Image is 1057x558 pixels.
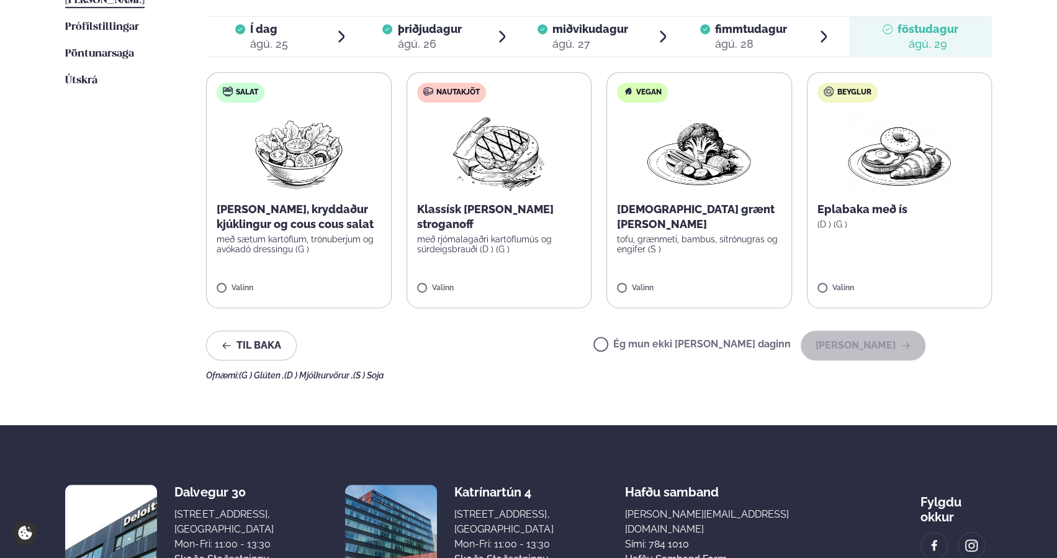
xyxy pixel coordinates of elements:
[897,37,958,52] div: ágú. 29
[65,48,134,59] span: Pöntunarsaga
[397,37,461,52] div: ágú. 26
[206,370,992,380] div: Ofnæmi:
[837,88,871,98] span: Beyglur
[715,37,787,52] div: ágú. 28
[65,75,97,86] span: Útskrá
[552,37,628,52] div: ágú. 27
[845,112,954,192] img: Croissant.png
[715,22,787,35] span: fimmtudagur
[454,485,553,500] div: Katrínartún 4
[965,539,978,553] img: image alt
[250,22,288,37] span: Í dag
[217,202,381,232] p: [PERSON_NAME], kryddaður kjúklingur og cous cous salat
[625,507,849,537] a: [PERSON_NAME][EMAIL_ADDRESS][DOMAIN_NAME]
[824,86,834,96] img: bagle-new-16px.svg
[617,234,781,254] p: tofu, grænmeti, bambus, sítrónugras og engifer (S )
[897,22,958,35] span: föstudagur
[436,88,480,98] span: Nautakjöt
[65,47,134,62] a: Pöntunarsaga
[454,537,553,552] div: Mon-Fri: 11:00 - 13:30
[239,370,284,380] span: (G ) Glúten ,
[423,86,433,96] img: beef.svg
[65,22,139,32] span: Prófílstillingar
[353,370,384,380] span: (S ) Soja
[206,331,297,360] button: Til baka
[625,537,849,552] p: Sími: 784 1010
[817,202,982,217] p: Eplabaka með ís
[617,202,781,232] p: [DEMOGRAPHIC_DATA] grænt [PERSON_NAME]
[397,22,461,35] span: þriðjudagur
[417,202,582,232] p: Klassísk [PERSON_NAME] stroganoff
[236,88,258,98] span: Salat
[244,112,354,192] img: Salad.png
[801,331,925,360] button: [PERSON_NAME]
[12,520,38,546] a: Cookie settings
[636,88,662,98] span: Vegan
[644,112,753,192] img: Vegan.png
[217,234,381,254] p: með sætum kartöflum, trönuberjum og avókadó dressingu (G )
[927,539,941,553] img: image alt
[454,507,553,537] div: [STREET_ADDRESS], [GEOGRAPHIC_DATA]
[817,219,982,229] p: (D ) (G )
[223,86,233,96] img: salad.svg
[65,20,139,35] a: Prófílstillingar
[417,234,582,254] p: með rjómalagaðri kartöflumús og súrdeigsbrauði (D ) (G )
[174,537,273,552] div: Mon-Fri: 11:00 - 13:30
[920,485,992,524] div: Fylgdu okkur
[552,22,628,35] span: miðvikudagur
[174,485,273,500] div: Dalvegur 30
[625,475,719,500] span: Hafðu samband
[623,86,633,96] img: Vegan.svg
[284,370,353,380] span: (D ) Mjólkurvörur ,
[174,507,273,537] div: [STREET_ADDRESS], [GEOGRAPHIC_DATA]
[444,112,554,192] img: Beef-Meat.png
[250,37,288,52] div: ágú. 25
[65,73,97,88] a: Útskrá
